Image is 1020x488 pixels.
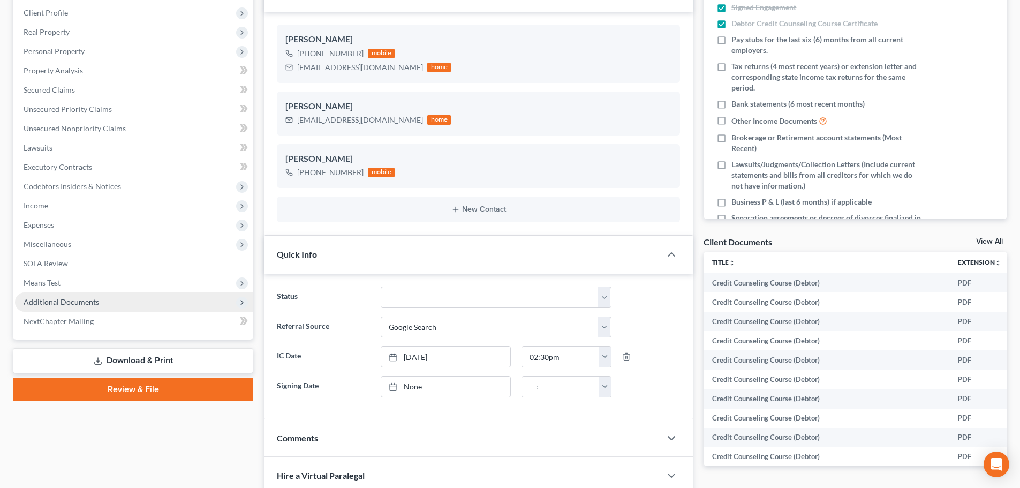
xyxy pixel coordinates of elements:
span: Debtor Credit Counseling Course Certificate [731,18,878,29]
td: PDF [949,312,1010,331]
td: Credit Counseling Course (Debtor) [704,312,949,331]
a: NextChapter Mailing [15,312,253,331]
span: Income [24,201,48,210]
a: SOFA Review [15,254,253,273]
div: [PERSON_NAME] [285,153,671,166]
td: Credit Counseling Course (Debtor) [704,447,949,467]
span: Quick Info [277,249,317,259]
a: Unsecured Priority Claims [15,100,253,119]
a: Secured Claims [15,80,253,100]
span: Brokerage or Retirement account statements (Most Recent) [731,132,922,154]
div: mobile [368,168,395,177]
a: View All [976,238,1003,245]
td: PDF [949,370,1010,389]
div: [PHONE_NUMBER] [297,167,364,178]
span: Lawsuits [24,143,52,152]
td: PDF [949,447,1010,467]
a: Lawsuits [15,138,253,157]
span: Other Income Documents [731,116,817,126]
span: Personal Property [24,47,85,56]
a: None [381,377,510,397]
span: Executory Contracts [24,162,92,171]
div: [PHONE_NUMBER] [297,48,364,59]
span: Secured Claims [24,85,75,94]
span: Additional Documents [24,297,99,306]
span: Comments [277,433,318,443]
span: Business P & L (last 6 months) if applicable [731,197,872,207]
label: IC Date [271,346,375,367]
span: NextChapter Mailing [24,317,94,326]
label: Status [271,287,375,308]
a: Unsecured Nonpriority Claims [15,119,253,138]
td: Credit Counseling Course (Debtor) [704,273,949,292]
div: Open Intercom Messenger [984,452,1009,477]
div: [EMAIL_ADDRESS][DOMAIN_NAME] [297,115,423,125]
span: Unsecured Priority Claims [24,104,112,114]
a: Review & File [13,378,253,401]
div: Client Documents [704,236,772,247]
span: Pay stubs for the last six (6) months from all current employers. [731,34,922,56]
a: Download & Print [13,348,253,373]
span: Signed Engagement [731,2,796,13]
input: -- : -- [522,377,599,397]
i: unfold_more [729,260,735,266]
td: PDF [949,409,1010,428]
span: Means Test [24,278,61,287]
div: [EMAIL_ADDRESS][DOMAIN_NAME] [297,62,423,73]
td: PDF [949,428,1010,447]
td: Credit Counseling Course (Debtor) [704,331,949,350]
a: Titleunfold_more [712,258,735,266]
span: Expenses [24,220,54,229]
input: -- : -- [522,347,599,367]
td: Credit Counseling Course (Debtor) [704,428,949,447]
div: [PERSON_NAME] [285,100,671,113]
td: Credit Counseling Course (Debtor) [704,409,949,428]
td: Credit Counseling Course (Debtor) [704,350,949,370]
span: SOFA Review [24,259,68,268]
td: PDF [949,350,1010,370]
button: New Contact [285,205,671,214]
span: Codebtors Insiders & Notices [24,182,121,191]
div: [PERSON_NAME] [285,33,671,46]
td: PDF [949,389,1010,408]
div: home [427,115,451,125]
td: PDF [949,273,1010,292]
td: Credit Counseling Course (Debtor) [704,389,949,408]
span: Real Property [24,27,70,36]
span: Tax returns (4 most recent years) or extension letter and corresponding state income tax returns ... [731,61,922,93]
span: Miscellaneous [24,239,71,249]
a: Executory Contracts [15,157,253,177]
label: Referral Source [271,317,375,338]
div: mobile [368,49,395,58]
span: Hire a Virtual Paralegal [277,470,365,481]
td: Credit Counseling Course (Debtor) [704,292,949,312]
a: Property Analysis [15,61,253,80]
span: Unsecured Nonpriority Claims [24,124,126,133]
div: home [427,63,451,72]
i: unfold_more [995,260,1001,266]
span: Client Profile [24,8,68,17]
span: Property Analysis [24,66,83,75]
td: PDF [949,292,1010,312]
span: Lawsuits/Judgments/Collection Letters (Include current statements and bills from all creditors fo... [731,159,922,191]
a: Extensionunfold_more [958,258,1001,266]
a: [DATE] [381,347,510,367]
td: Credit Counseling Course (Debtor) [704,370,949,389]
span: Bank statements (6 most recent months) [731,99,865,109]
label: Signing Date [271,376,375,397]
td: PDF [949,331,1010,350]
span: Separation agreements or decrees of divorces finalized in the past 2 years [731,213,922,234]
